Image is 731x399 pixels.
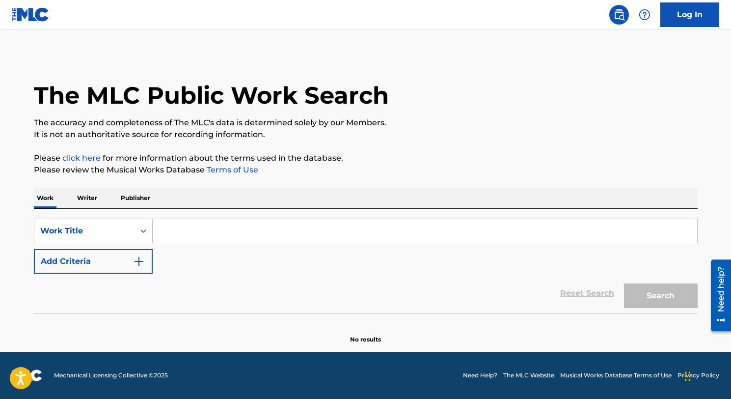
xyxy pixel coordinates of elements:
iframe: Resource Center [704,256,731,335]
p: Publisher [118,188,153,208]
a: Privacy Policy [677,371,719,380]
span: Mechanical Licensing Collective © 2025 [54,371,168,380]
p: No results [350,323,381,344]
p: Writer [74,188,100,208]
p: Work [34,188,56,208]
img: logo [12,370,42,381]
div: Work Title [40,225,129,237]
a: Terms of Use [205,165,258,174]
a: Public Search [609,5,629,25]
p: Please review the Musical Works Database [34,164,698,176]
a: Log In [660,2,719,27]
div: Drag [685,362,691,391]
p: Please for more information about the terms used in the database. [34,152,698,164]
form: Search Form [34,219,698,313]
img: help [639,9,650,21]
img: 9d2ae6d4665cec9f34b9.svg [133,256,145,267]
img: MLC Logo [12,7,50,22]
iframe: Chat Widget [682,352,731,399]
h1: The MLC Public Work Search [34,81,389,110]
button: Add Criteria [34,249,153,274]
a: Need Help? [463,371,497,380]
a: Musical Works Database Terms of Use [560,371,672,380]
p: The accuracy and completeness of The MLC's data is determined solely by our Members. [34,117,698,129]
a: click here [62,153,101,163]
p: It is not an authoritative source for recording information. [34,129,698,141]
div: Help [635,5,654,25]
img: search [613,9,625,21]
a: The MLC Website [503,371,554,380]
